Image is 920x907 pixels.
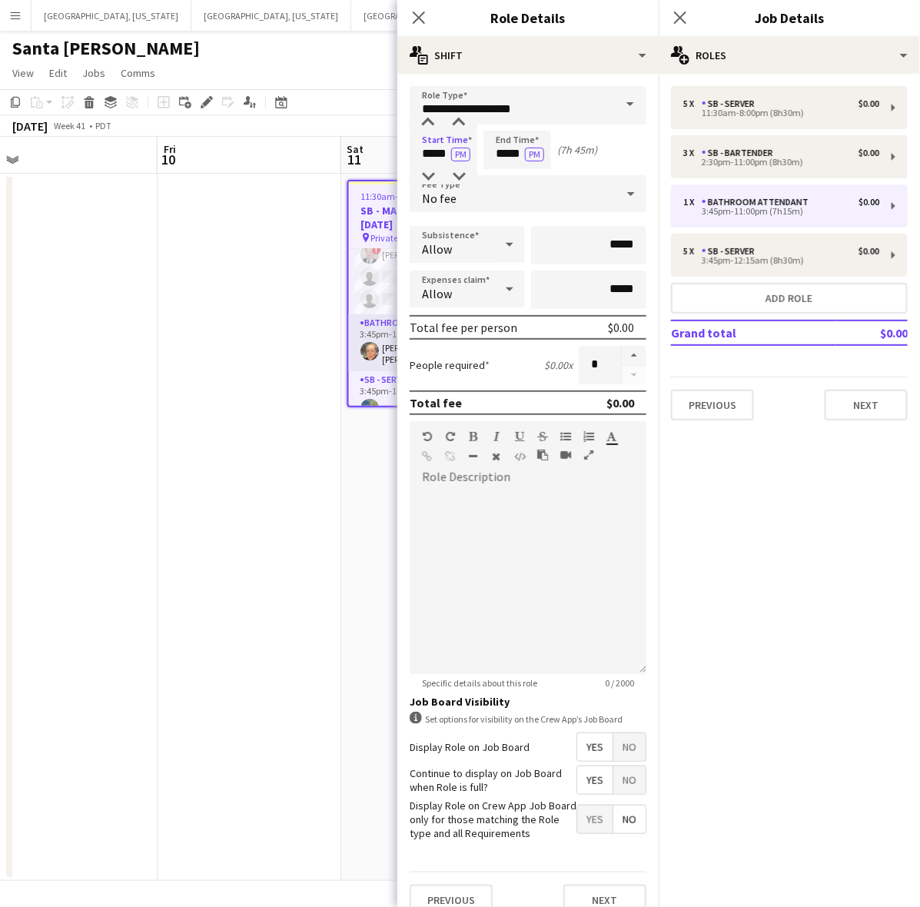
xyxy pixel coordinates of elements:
[410,395,462,410] div: Total fee
[410,766,576,794] label: Continue to display on Job Board when Role is full?
[659,37,920,74] div: Roles
[671,283,908,314] button: Add role
[422,191,457,206] span: No fee
[613,733,646,761] span: No
[514,430,525,443] button: Underline
[191,1,351,31] button: [GEOGRAPHIC_DATA], [US_STATE]
[410,740,530,754] label: Display Role on Job Board
[671,321,835,345] td: Grand total
[683,148,702,158] div: 3 x
[347,180,520,407] app-job-card: 11:30am-12:15am (12h45m) (Sun)7/14SB - MAD Co. Montecito [DATE] Private Residence4 Roles SB - Bar...
[702,148,779,158] div: SB - Bartender
[345,151,364,168] span: 11
[560,430,571,443] button: Unordered List
[12,37,200,60] h1: Santa [PERSON_NAME]
[422,286,452,301] span: Allow
[422,241,452,257] span: Allow
[410,799,576,841] label: Display Role on Crew App Job Board only for those matching the Role type and all Requirements
[115,63,161,83] a: Comms
[371,232,440,244] span: Private Residence
[410,358,490,372] label: People required
[859,246,879,257] div: $0.00
[525,148,544,161] button: PM
[451,148,470,161] button: PM
[622,346,646,366] button: Increase
[347,142,364,156] span: Sat
[606,430,617,443] button: Text Color
[51,120,89,131] span: Week 41
[859,98,879,109] div: $0.00
[49,66,67,80] span: Edit
[76,63,111,83] a: Jobs
[410,677,550,689] span: Specific details about this role
[683,246,702,257] div: 5 x
[95,120,111,131] div: PDT
[825,390,908,420] button: Next
[12,66,34,80] span: View
[12,118,48,134] div: [DATE]
[702,246,761,257] div: SB - Server
[859,148,879,158] div: $0.00
[410,320,517,335] div: Total fee per person
[351,1,511,31] button: [GEOGRAPHIC_DATA], [US_STATE]
[82,66,105,80] span: Jobs
[6,63,40,83] a: View
[121,66,155,80] span: Comms
[410,695,646,709] h3: Job Board Visibility
[361,191,480,202] span: 11:30am-12:15am (12h45m) (Sun)
[422,430,433,443] button: Undo
[491,430,502,443] button: Italic
[491,450,502,463] button: Clear Formatting
[537,430,548,443] button: Strikethrough
[683,109,879,117] div: 11:30am-8:00pm (8h30m)
[702,98,761,109] div: SB - Server
[577,733,613,761] span: Yes
[702,197,815,208] div: Bathroom Attendant
[683,158,879,166] div: 2:30pm-11:00pm (8h30m)
[835,321,908,345] td: $0.00
[410,712,646,726] div: Set options for visibility on the Crew App’s Job Board
[613,806,646,833] span: No
[557,143,597,157] div: (7h 45m)
[445,430,456,443] button: Redo
[43,63,73,83] a: Edit
[613,766,646,794] span: No
[468,450,479,463] button: Horizontal Line
[560,449,571,461] button: Insert video
[683,257,879,264] div: 3:45pm-12:15am (8h30m)
[608,320,634,335] div: $0.00
[349,314,518,371] app-card-role: Bathroom Attendant1/13:45pm-11:00pm (7h15m)[PERSON_NAME] [PERSON_NAME]
[683,197,702,208] div: 1 x
[583,449,594,461] button: Fullscreen
[32,1,191,31] button: [GEOGRAPHIC_DATA], [US_STATE]
[161,151,176,168] span: 10
[659,8,920,28] h3: Job Details
[514,450,525,463] button: HTML Code
[577,806,613,833] span: Yes
[537,449,548,461] button: Paste as plain text
[468,430,479,443] button: Bold
[577,766,613,794] span: Yes
[397,8,659,28] h3: Role Details
[544,358,573,372] div: $0.00 x
[349,371,518,513] app-card-role: SB - Server1A2/53:45pm-12:15am (8h30m)[PERSON_NAME]
[593,677,646,689] span: 0 / 2000
[683,208,879,215] div: 3:45pm-11:00pm (7h15m)
[606,395,634,410] div: $0.00
[671,390,754,420] button: Previous
[397,37,659,74] div: Shift
[683,98,702,109] div: 5 x
[164,142,176,156] span: Fri
[373,245,382,254] span: !
[349,204,518,231] h3: SB - MAD Co. Montecito [DATE]
[583,430,594,443] button: Ordered List
[859,197,879,208] div: $0.00
[349,218,518,314] app-card-role: SB - Bartender3A1/32:30pm-11:00pm (8h30m)![PERSON_NAME]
